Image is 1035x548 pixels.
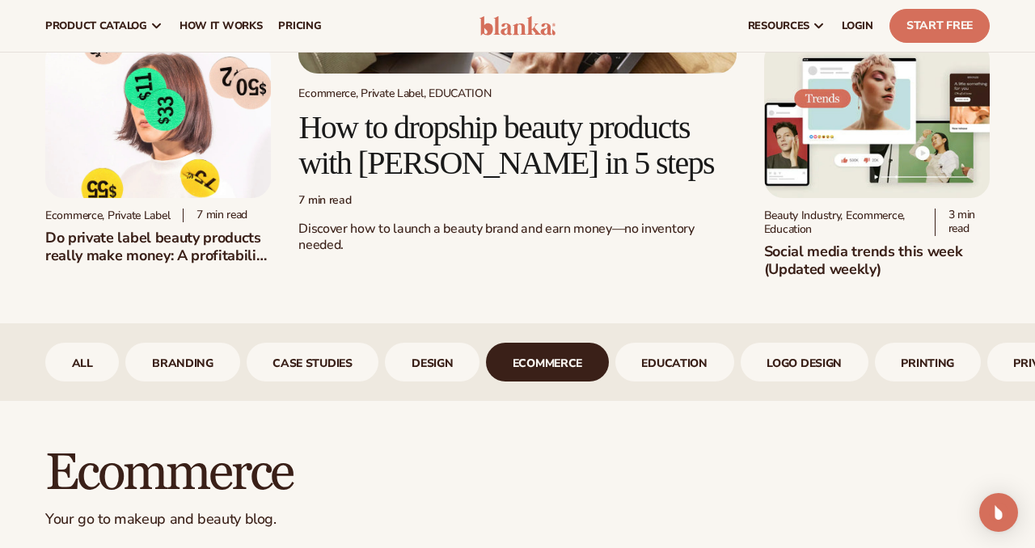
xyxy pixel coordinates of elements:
a: Education [615,343,734,381]
div: Ecommerce, Private Label, EDUCATION [298,86,736,100]
span: How It Works [180,19,263,32]
div: 2 / 9 [125,343,239,381]
div: 5 / 9 [486,343,609,381]
h2: Social media trends this week (Updated weekly) [764,242,990,278]
div: 8 / 9 [875,343,981,381]
div: 6 / 9 [615,343,734,381]
img: Social media trends this week (Updated weekly) [764,40,990,199]
a: Social media trends this week (Updated weekly) Beauty Industry, Ecommerce, Education 3 min readSo... [764,40,990,279]
a: Start Free [889,9,990,43]
h2: How to dropship beauty products with [PERSON_NAME] in 5 steps [298,110,736,181]
span: resources [748,19,809,32]
a: All [45,343,119,381]
div: 7 / 9 [741,343,868,381]
div: 7 min read [183,209,247,222]
h2: Do private label beauty products really make money: A profitability breakdown [45,229,271,264]
a: ecommerce [486,343,609,381]
a: branding [125,343,239,381]
p: Your go to makeup and beauty blog. [45,510,990,529]
a: Profitability of private label company Ecommerce, Private Label 7 min readDo private label beauty... [45,40,271,265]
a: case studies [247,343,379,381]
div: 7 min read [298,194,736,208]
a: logo design [741,343,868,381]
img: Profitability of private label company [45,40,271,199]
img: logo [479,16,556,36]
div: 3 / 9 [247,343,379,381]
h2: ecommerce [45,446,990,500]
p: Discover how to launch a beauty brand and earn money—no inventory needed. [298,221,736,255]
a: printing [875,343,981,381]
div: Open Intercom Messenger [979,493,1018,532]
div: 4 / 9 [385,343,479,381]
div: Ecommerce, Private Label [45,209,170,222]
div: Beauty Industry, Ecommerce, Education [764,209,922,236]
span: LOGIN [842,19,873,32]
a: design [385,343,479,381]
span: product catalog [45,19,147,32]
span: pricing [278,19,321,32]
div: 1 / 9 [45,343,119,381]
div: 3 min read [935,209,991,236]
